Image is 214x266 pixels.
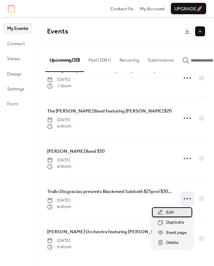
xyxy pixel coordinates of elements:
button: Upcoming (10) [45,46,84,72]
a: Trulio Disgracias presents Blackened Sabbath $25pre/$30door [47,188,173,195]
span: [DATE] [47,238,71,244]
span: Settings [7,85,24,93]
span: Events [47,25,68,38]
a: [PERSON_NAME] Orchestra featuring [PERSON_NAME] $10 [47,228,173,236]
span: Delete [166,239,178,246]
a: My Events [3,22,32,34]
span: [DATE] [47,117,71,123]
span: Views [7,55,20,62]
span: 8:00 pm [47,163,71,170]
span: [DATE] [47,77,71,83]
span: The [PERSON_NAME] Band featuring [PERSON_NAME] $20 [47,108,172,115]
span: Event page [166,229,187,236]
span: [DATE] [47,197,71,204]
span: 7:30 pm [47,83,71,89]
a: Connect [3,38,32,49]
button: Submissions [143,46,178,71]
a: Design [3,68,32,79]
a: Settings [3,83,32,94]
a: The [PERSON_NAME] Band featuring [PERSON_NAME] $20 [47,107,172,115]
span: 8:00 pm [47,204,71,210]
span: Design [7,71,21,78]
a: [PERSON_NAME] Band $10 [47,147,105,155]
button: Past (100+) [84,46,115,71]
span: 6:00 pm [47,244,71,250]
button: Recurring [115,46,143,71]
span: My Events [7,25,28,32]
span: 6:00 pm [47,123,71,130]
span: Trulio Disgracias presents Blackened Sabbath $25pre/$30door [47,188,173,195]
img: logo [8,5,15,12]
span: Edit [166,209,174,216]
button: Upgrade🚀 [171,3,206,14]
span: Upgrade 🚀 [174,5,203,12]
span: Connect [7,40,25,47]
span: Duplicate [166,219,184,226]
span: Form [7,100,18,108]
span: [PERSON_NAME] Band $10 [47,148,105,155]
a: Form [3,98,32,109]
span: [PERSON_NAME] Orchestra featuring [PERSON_NAME] $10 [47,228,173,235]
a: My Account [140,5,165,12]
span: [DATE] [47,157,71,163]
a: Views [3,53,32,64]
a: Contact Us [110,5,134,12]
